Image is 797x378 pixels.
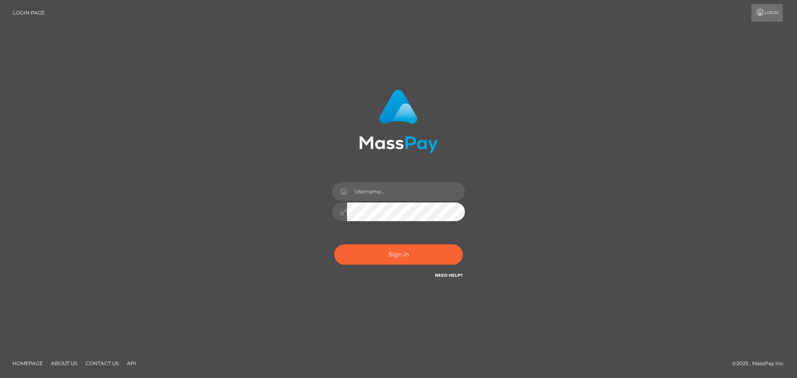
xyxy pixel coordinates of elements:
a: About Us [48,357,81,370]
a: Contact Us [82,357,122,370]
div: © 2025 , MassPay Inc. [732,359,791,368]
a: Homepage [9,357,46,370]
a: Login Page [13,4,45,22]
img: MassPay Login [359,90,438,153]
a: API [124,357,139,370]
a: Login [751,4,783,22]
input: Username... [347,182,465,201]
a: Need Help? [435,273,463,278]
button: Sign in [334,244,463,265]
